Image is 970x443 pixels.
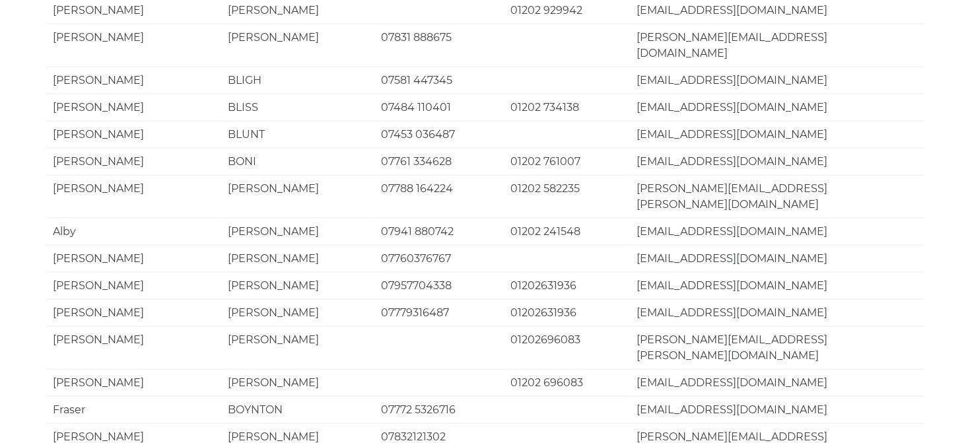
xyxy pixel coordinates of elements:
td: [PERSON_NAME] [221,299,374,326]
td: [PERSON_NAME] [221,369,374,396]
td: [PERSON_NAME][EMAIL_ADDRESS][PERSON_NAME][DOMAIN_NAME] [630,326,924,369]
td: 01202631936 [504,272,630,299]
td: 07772 5326716 [374,396,504,423]
td: [PERSON_NAME] [221,245,374,272]
td: 07788 164224 [374,175,504,218]
td: 07484 110401 [374,94,504,121]
td: [EMAIL_ADDRESS][DOMAIN_NAME] [630,272,924,299]
td: [EMAIL_ADDRESS][DOMAIN_NAME] [630,245,924,272]
td: [PERSON_NAME] [46,272,221,299]
td: 07957704338 [374,272,504,299]
td: [PERSON_NAME] [46,148,221,175]
td: BOYNTON [221,396,374,423]
td: [EMAIL_ADDRESS][DOMAIN_NAME] [630,218,924,245]
td: 07760376767 [374,245,504,272]
td: [EMAIL_ADDRESS][DOMAIN_NAME] [630,396,924,423]
td: 01202631936 [504,299,630,326]
td: [PERSON_NAME] [46,245,221,272]
td: [PERSON_NAME] [46,67,221,94]
td: BLISS [221,94,374,121]
td: 07941 880742 [374,218,504,245]
td: [PERSON_NAME] [221,326,374,369]
td: [EMAIL_ADDRESS][DOMAIN_NAME] [630,369,924,396]
td: [PERSON_NAME] [221,272,374,299]
td: [PERSON_NAME] [46,121,221,148]
td: BLUNT [221,121,374,148]
td: 07581 447345 [374,67,504,94]
td: 01202696083 [504,326,630,369]
td: 07779316487 [374,299,504,326]
td: [PERSON_NAME] [46,24,221,67]
td: [PERSON_NAME] [46,369,221,396]
td: [EMAIL_ADDRESS][DOMAIN_NAME] [630,148,924,175]
td: [EMAIL_ADDRESS][DOMAIN_NAME] [630,299,924,326]
td: 07831 888675 [374,24,504,67]
td: 01202 582235 [504,175,630,218]
td: [PERSON_NAME] [46,326,221,369]
td: [PERSON_NAME] [221,175,374,218]
td: Alby [46,218,221,245]
td: [PERSON_NAME][EMAIL_ADDRESS][DOMAIN_NAME] [630,24,924,67]
td: 01202 734138 [504,94,630,121]
td: [PERSON_NAME] [221,218,374,245]
td: 01202 241548 [504,218,630,245]
td: [PERSON_NAME] [46,175,221,218]
td: BONI [221,148,374,175]
td: [EMAIL_ADDRESS][DOMAIN_NAME] [630,121,924,148]
td: 01202 696083 [504,369,630,396]
td: 07761 334628 [374,148,504,175]
td: [EMAIL_ADDRESS][DOMAIN_NAME] [630,94,924,121]
td: 07453 036487 [374,121,504,148]
td: [PERSON_NAME] [46,299,221,326]
td: [PERSON_NAME] [46,94,221,121]
td: [PERSON_NAME] [221,24,374,67]
td: [EMAIL_ADDRESS][DOMAIN_NAME] [630,67,924,94]
td: BLIGH [221,67,374,94]
td: Fraser [46,396,221,423]
td: [PERSON_NAME][EMAIL_ADDRESS][PERSON_NAME][DOMAIN_NAME] [630,175,924,218]
td: 01202 761007 [504,148,630,175]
